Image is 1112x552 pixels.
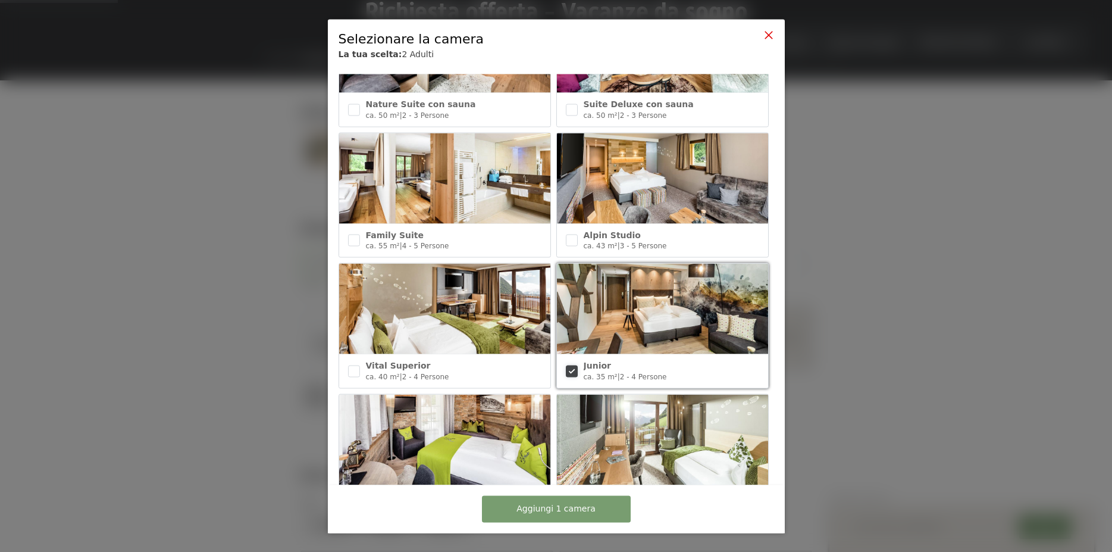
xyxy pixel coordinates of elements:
b: La tua scelta: [339,49,402,59]
span: ca. 50 m² [584,111,618,119]
span: 2 - 4 Persone [402,372,449,381]
span: | [618,242,620,250]
span: 2 - 4 Persone [620,372,667,381]
span: Family Suite [366,230,424,239]
span: ca. 43 m² [584,242,618,250]
img: Alpin Studio [557,133,768,223]
span: | [400,111,402,119]
span: 2 - 3 Persone [402,111,449,119]
span: Alpin Studio [584,230,641,239]
div: Selezionare la camera [339,30,737,48]
span: ca. 55 m² [366,242,400,250]
img: Family Suite [339,133,550,223]
span: 2 Adulti [402,49,434,59]
span: Junior [584,361,611,370]
button: Aggiungi 1 camera [482,495,631,522]
span: | [618,111,620,119]
span: ca. 35 m² [584,372,618,381]
span: ca. 50 m² [366,111,400,119]
img: Vital Superior [339,264,550,354]
span: | [400,242,402,250]
span: 2 - 3 Persone [620,111,667,119]
span: | [618,372,620,381]
img: Junior [557,264,768,354]
span: 4 - 5 Persone [402,242,449,250]
span: ca. 40 m² [366,372,400,381]
img: Single Alpin [339,394,550,485]
img: Single Superior [557,394,768,485]
span: 3 - 5 Persone [620,242,667,250]
span: Vital Superior [366,361,431,370]
span: Aggiungi 1 camera [516,503,595,515]
span: | [400,372,402,381]
span: Nature Suite con sauna [366,99,476,109]
span: Suite Deluxe con sauna [584,99,694,109]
